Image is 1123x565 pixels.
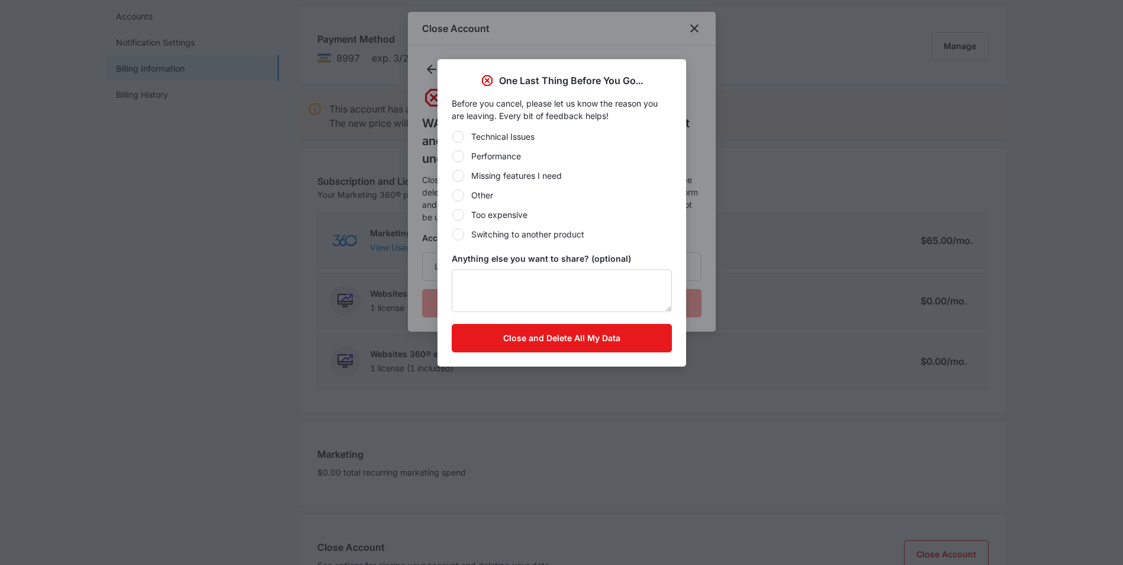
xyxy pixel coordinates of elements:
[471,208,527,221] div: Too expensive
[452,324,672,352] button: Close and Delete All My Data
[471,169,562,182] div: Missing features I need
[452,252,672,265] label: Anything else you want to share? (optional)
[499,73,643,88] p: One Last Thing Before You Go...
[452,97,672,122] p: Before you cancel, please let us know the reason you are leaving. Every bit of feedback helps!
[471,150,521,162] div: Performance
[471,189,493,201] div: Other
[471,228,584,240] div: Switching to another product
[471,130,535,143] div: Technical Issues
